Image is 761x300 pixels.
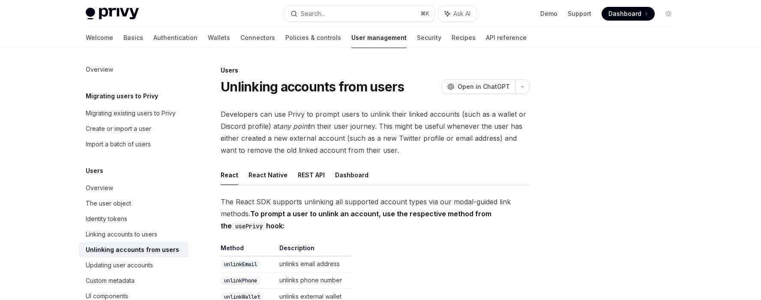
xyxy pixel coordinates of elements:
[221,196,530,232] span: The React SDK supports unlinking all supported account types via our modal-guided link methods.
[608,9,641,18] span: Dashboard
[568,9,591,18] a: Support
[452,27,476,48] a: Recipes
[442,79,515,94] button: Open in ChatGPT
[417,27,441,48] a: Security
[79,180,189,196] a: Overview
[86,8,139,20] img: light logo
[208,27,230,48] a: Wallets
[86,214,127,224] div: Identity tokens
[486,27,527,48] a: API reference
[249,165,288,185] button: React Native
[79,106,189,121] a: Migrating existing users to Privy
[221,260,261,269] code: unlinkEmail
[285,6,434,21] button: Search...⌘K
[86,124,151,134] div: Create or import a user
[79,121,189,136] a: Create or import a user
[221,165,238,185] button: React
[123,27,143,48] a: Basics
[79,62,189,77] a: Overview
[86,27,113,48] a: Welcome
[86,229,157,239] div: Linking accounts to users
[79,227,189,242] a: Linking accounts to users
[86,198,131,209] div: The user object
[335,165,369,185] button: Dashboard
[79,242,189,258] a: Unlinking accounts from users
[276,273,352,289] td: unlinks phone number
[86,260,153,270] div: Updating user accounts
[453,9,470,18] span: Ask AI
[458,82,510,91] span: Open in ChatGPT
[221,79,404,94] h1: Unlinking accounts from users
[662,7,675,21] button: Toggle dark mode
[298,165,325,185] button: REST API
[240,27,275,48] a: Connectors
[221,276,261,285] code: unlinkPhone
[221,66,530,75] div: Users
[279,122,309,130] em: any point
[79,211,189,227] a: Identity tokens
[153,27,198,48] a: Authentication
[285,27,341,48] a: Policies & controls
[221,209,491,230] strong: To prompt a user to unlink an account, use the respective method from the hook:
[86,91,158,101] h5: Migrating users to Privy
[86,245,179,255] div: Unlinking accounts from users
[540,9,557,18] a: Demo
[79,136,189,152] a: Import a batch of users
[276,256,352,273] td: unlinks email address
[86,183,113,193] div: Overview
[232,221,266,231] code: usePrivy
[86,64,113,75] div: Overview
[221,108,530,156] span: Developers can use Privy to prompt users to unlink their linked accounts (such as a wallet or Dis...
[86,276,135,286] div: Custom metadata
[439,6,476,21] button: Ask AI
[86,108,176,118] div: Migrating existing users to Privy
[351,27,407,48] a: User management
[420,10,429,17] span: ⌘ K
[79,273,189,288] a: Custom metadata
[276,244,352,256] th: Description
[86,139,151,149] div: Import a batch of users
[301,9,325,19] div: Search...
[86,166,103,176] h5: Users
[79,196,189,211] a: The user object
[79,258,189,273] a: Updating user accounts
[602,7,655,21] a: Dashboard
[221,244,276,256] th: Method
